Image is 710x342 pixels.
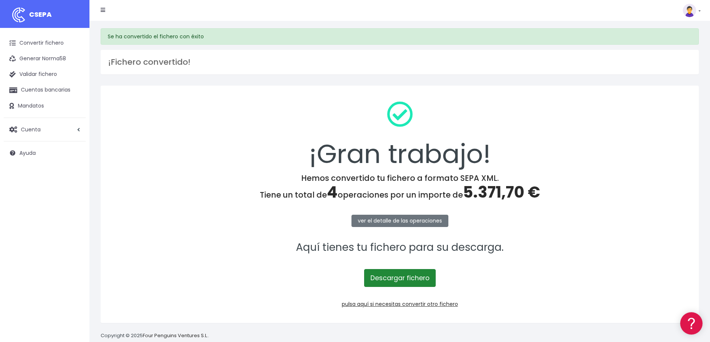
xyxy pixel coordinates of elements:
span: Ayuda [19,149,36,157]
a: Descargar fichero [364,269,436,287]
h3: ¡Fichero convertido! [108,57,691,67]
img: logo [9,6,28,24]
a: Cuenta [4,122,86,137]
span: 4 [327,181,338,203]
p: Aquí tienes tu fichero para su descarga. [110,239,689,256]
a: Four Penguins Ventures S.L. [143,332,208,339]
a: Generar Norma58 [4,51,86,67]
span: Cuenta [21,125,41,133]
a: Validar fichero [4,67,86,82]
div: Se ha convertido el fichero con éxito [101,28,699,45]
a: Mandatos [4,98,86,114]
a: Cuentas bancarias [4,82,86,98]
span: CSEPA [29,10,52,19]
a: pulsa aquí si necesitas convertir otro fichero [342,300,458,308]
a: Ayuda [4,145,86,161]
a: ver el detalle de las operaciones [351,215,448,227]
span: 5.371,70 € [463,181,540,203]
p: Copyright © 2025 . [101,332,209,340]
img: profile [683,4,696,17]
div: ¡Gran trabajo! [110,95,689,173]
a: Convertir fichero [4,35,86,51]
h4: Hemos convertido tu fichero a formato SEPA XML. Tiene un total de operaciones por un importe de [110,173,689,202]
